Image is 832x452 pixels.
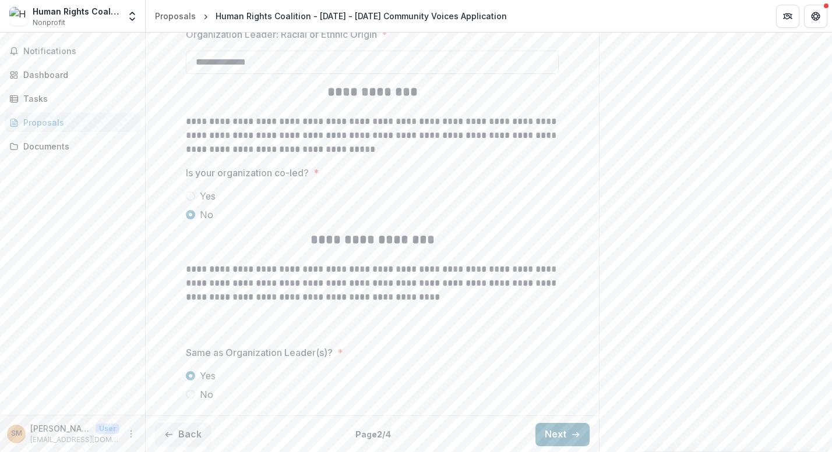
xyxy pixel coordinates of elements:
[124,427,138,441] button: More
[23,116,131,129] div: Proposals
[30,422,91,435] p: [PERSON_NAME]
[200,189,216,203] span: Yes
[155,423,211,446] button: Back
[5,65,140,84] a: Dashboard
[155,10,196,22] div: Proposals
[804,5,827,28] button: Get Help
[5,42,140,60] button: Notifications
[33,5,119,17] div: Human Rights Coalition
[33,17,65,28] span: Nonprofit
[9,7,28,26] img: Human Rights Coalition
[200,369,216,383] span: Yes
[5,113,140,132] a: Proposals
[186,166,309,180] p: Is your organization co-led?
[150,8,200,24] a: Proposals
[200,387,213,401] span: No
[11,430,22,437] div: Shakaboona Marshall
[150,8,512,24] nav: breadcrumb
[200,208,213,222] span: No
[23,140,131,152] div: Documents
[5,89,140,108] a: Tasks
[23,69,131,81] div: Dashboard
[124,5,140,28] button: Open entity switcher
[776,5,799,28] button: Partners
[535,423,590,446] button: Next
[355,428,391,440] p: Page 2 / 4
[96,423,119,434] p: User
[186,346,333,360] p: Same as Organization Leader(s)?
[23,92,131,105] div: Tasks
[30,435,119,445] p: [EMAIL_ADDRESS][DOMAIN_NAME]
[186,27,377,41] p: Organization Leader: Racial or Ethnic Origin
[216,10,507,22] div: Human Rights Coalition - [DATE] - [DATE] Community Voices Application
[5,137,140,156] a: Documents
[23,47,136,56] span: Notifications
